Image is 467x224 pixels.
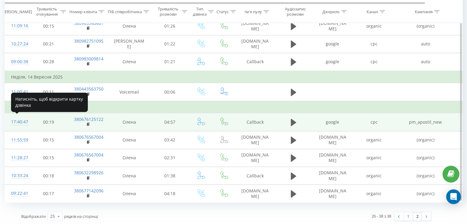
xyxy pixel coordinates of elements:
[367,9,378,14] div: Канал
[74,38,103,44] a: 380982751095
[64,214,98,219] span: рядків на сторінці
[11,38,23,50] div: 10:27:24
[11,86,23,98] div: 11:00:41
[11,20,23,32] div: 11:09:16
[74,152,103,158] a: 380676567004
[193,6,207,17] div: Тип дзвінка
[108,131,151,149] td: Олена
[372,213,391,219] div: 26 - 38 з 38
[29,131,68,149] td: 00:15
[108,113,151,131] td: Олена
[395,113,456,131] td: pm_apostil_new
[216,9,229,14] div: Статус
[353,17,395,35] td: organic
[74,188,103,194] a: 380677142096
[235,167,275,185] td: Callback
[74,86,103,92] a: 380443563750
[235,149,275,167] td: [DOMAIN_NAME]
[413,212,422,221] a: 2
[235,131,275,149] td: [DOMAIN_NAME]
[151,149,189,167] td: 02:31
[11,56,23,68] div: 09:00:38
[108,83,151,101] td: Voicemail
[353,185,395,203] td: organic
[29,53,68,71] td: 00:28
[11,170,23,182] div: 10:33:24
[35,6,59,17] div: Тривалість очікування
[29,17,68,35] td: 00:15
[280,6,310,17] div: Аудіозапис розмови
[312,185,353,203] td: [DOMAIN_NAME]
[74,134,103,140] a: 380676567004
[108,35,151,53] td: [PERSON_NAME]
[395,185,456,203] td: (organic)
[395,35,456,53] td: auto
[415,9,433,14] div: Кампанія
[312,35,353,53] td: google
[312,167,353,185] td: [DOMAIN_NAME]
[353,53,395,71] td: cpc
[50,213,55,219] div: 25
[74,170,103,176] a: 380632298926
[29,83,68,101] td: 00:11
[108,149,151,167] td: Олена
[11,134,23,146] div: 11:55:59
[353,113,395,131] td: cpc
[108,185,151,203] td: Олена
[353,167,395,185] td: organic
[151,131,189,149] td: 03:42
[156,6,180,17] div: Тривалість розмови
[235,35,275,53] td: [DOMAIN_NAME]
[108,53,151,71] td: Олена
[312,53,353,71] td: google
[11,116,23,128] div: 17:40:47
[403,212,413,221] a: 1
[353,35,395,53] td: cpc
[151,35,189,53] td: 01:22
[395,17,456,35] td: (organic)
[235,17,275,35] td: [DOMAIN_NAME]
[108,17,151,35] td: Олена
[151,53,189,71] td: 01:21
[151,185,189,203] td: 04:18
[235,53,275,71] td: Callback
[29,113,68,131] td: 00:19
[312,113,353,131] td: google
[151,83,189,101] td: 00:06
[151,17,189,35] td: 01:26
[151,113,189,131] td: 04:57
[151,167,189,185] td: 01:38
[395,149,456,167] td: (organic)
[11,152,23,164] div: 11:28:27
[312,149,353,167] td: [DOMAIN_NAME]
[11,92,88,112] div: Натисніть, щоб відкрити картку дзвінка
[29,167,68,185] td: 00:18
[395,167,456,185] td: (organic)
[69,9,97,14] div: Номер клієнта
[446,189,461,204] div: Open Intercom Messenger
[29,35,68,53] td: 00:21
[322,9,340,14] div: Джерело
[395,53,456,71] td: auto
[235,113,275,131] td: Callback
[74,56,103,62] a: 380983009814
[353,131,395,149] td: organic
[353,149,395,167] td: organic
[11,187,23,199] div: 09:22:41
[312,17,353,35] td: [DOMAIN_NAME]
[29,185,68,203] td: 00:17
[74,20,103,26] a: 380965340461
[29,149,68,167] td: 00:15
[1,9,32,14] div: [PERSON_NAME]
[108,9,142,14] div: ПІБ співробітника
[312,131,353,149] td: [DOMAIN_NAME]
[21,214,46,219] span: Відображати
[235,185,275,203] td: [DOMAIN_NAME]
[108,167,151,185] td: Олена
[395,131,456,149] td: (organic)
[74,116,103,122] a: 380676125122
[245,9,262,14] div: Ім'я пулу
